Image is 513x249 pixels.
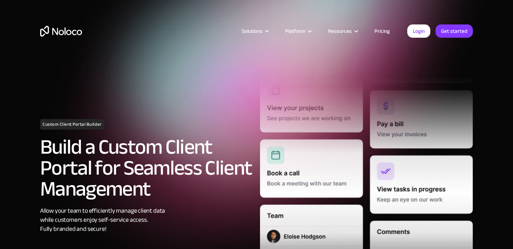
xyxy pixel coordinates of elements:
[285,27,305,36] div: Platform
[242,27,262,36] div: Solutions
[366,27,399,36] a: Pricing
[40,206,253,234] div: Allow your team to efficiently manage client data while customers enjoy self-service access. Full...
[319,27,366,36] div: Resources
[328,27,352,36] div: Resources
[276,27,319,36] div: Platform
[40,119,104,130] h1: Custom Client Portal Builder
[40,26,82,37] a: home
[233,27,276,36] div: Solutions
[40,137,253,199] h2: Build a Custom Client Portal for Seamless Client Management
[436,24,473,38] a: Get started
[407,24,430,38] a: Login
